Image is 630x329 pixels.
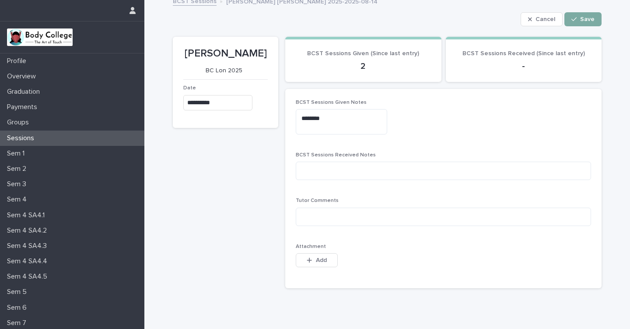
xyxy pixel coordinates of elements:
[462,50,585,57] span: BCST Sessions Received (Since last entry)
[3,180,33,188] p: Sem 3
[3,88,47,96] p: Graduation
[521,12,563,26] button: Cancel
[296,100,367,105] span: BCST Sessions Given Notes
[183,85,196,91] span: Date
[3,149,31,158] p: Sem 1
[535,16,555,22] span: Cancel
[3,72,43,81] p: Overview
[3,304,34,312] p: Sem 6
[3,103,44,111] p: Payments
[3,257,54,265] p: Sem 4 SA4.4
[296,253,338,267] button: Add
[3,288,34,296] p: Sem 5
[3,57,33,65] p: Profile
[3,134,41,142] p: Sessions
[3,165,33,173] p: Sem 2
[3,118,36,127] p: Groups
[296,244,326,249] span: Attachment
[3,242,54,250] p: Sem 4 SA4.3
[296,198,339,203] span: Tutor Comments
[3,272,54,281] p: Sem 4 SA4.5
[183,67,264,74] p: BC Lon 2025
[580,16,595,22] span: Save
[7,28,73,46] img: xvtzy2PTuGgGH0xbwGb2
[316,257,327,263] span: Add
[296,152,376,158] span: BCST Sessions Received Notes
[3,211,52,219] p: Sem 4 SA4.1
[296,61,431,71] p: 2
[3,226,54,235] p: Sem 4 SA4.2
[3,195,34,204] p: Sem 4
[183,47,268,60] p: [PERSON_NAME]
[456,61,591,71] p: -
[564,12,602,26] button: Save
[3,319,33,327] p: Sem 7
[307,50,419,57] span: BCST Sessions Given (Since last entry)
